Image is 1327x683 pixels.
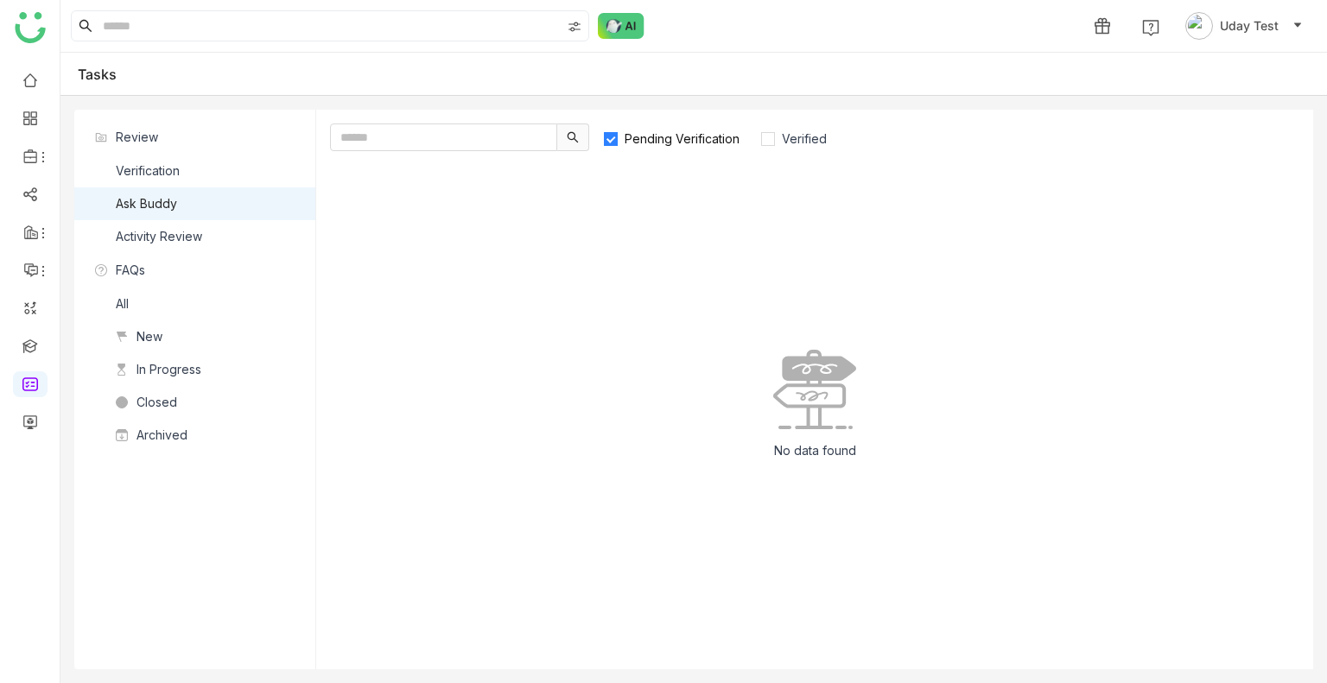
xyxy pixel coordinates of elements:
span: FAQs [116,261,145,280]
span: Review [116,128,158,147]
div: Tasks [78,66,117,83]
div: All [116,294,129,313]
img: ask-buddy-normal.svg [598,13,644,39]
div: No data found [760,429,870,471]
span: Uday Test [1220,16,1279,35]
div: Activity Review [116,227,202,246]
button: Uday Test [1182,12,1306,40]
div: Ask Buddy [116,194,177,213]
div: In Progress [137,360,201,379]
img: avatar [1185,12,1213,40]
div: New [137,327,162,346]
span: Verified [775,131,834,146]
div: Closed [137,393,177,412]
div: Verification [116,161,180,180]
img: logo [15,12,46,43]
img: help.svg [1142,19,1159,36]
img: No data [773,350,856,429]
span: Pending Verification [618,131,746,146]
div: Archived [137,426,187,445]
img: search-type.svg [568,20,581,34]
